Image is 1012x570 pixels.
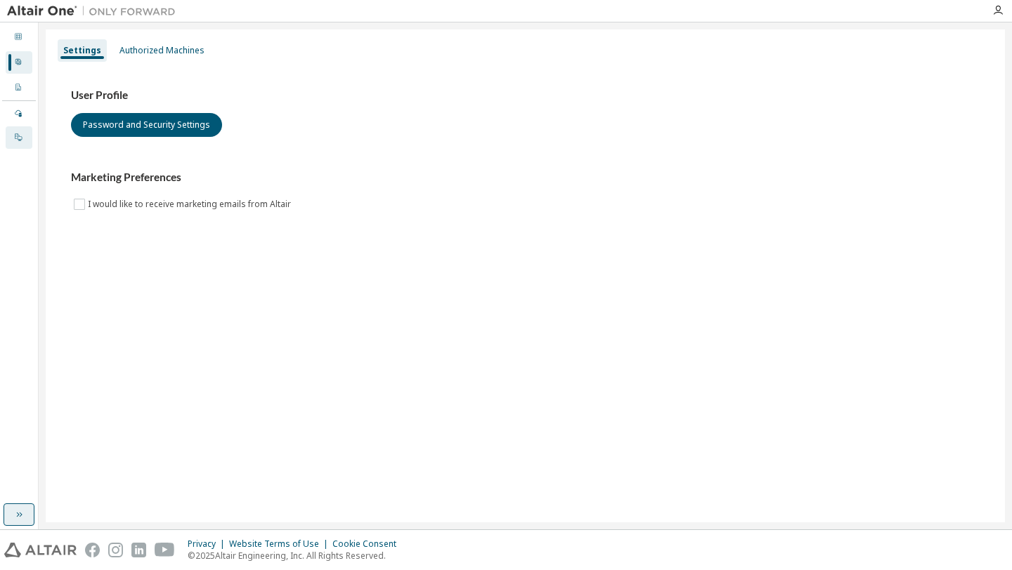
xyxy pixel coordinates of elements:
[71,171,980,185] h3: Marketing Preferences
[7,4,183,18] img: Altair One
[6,126,32,149] div: On Prem
[88,196,294,213] label: I would like to receive marketing emails from Altair
[63,45,101,56] div: Settings
[155,543,175,557] img: youtube.svg
[108,543,123,557] img: instagram.svg
[188,550,405,562] p: © 2025 Altair Engineering, Inc. All Rights Reserved.
[71,88,980,102] h3: User Profile
[6,51,32,74] div: User Profile
[4,543,77,557] img: altair_logo.svg
[188,538,229,550] div: Privacy
[229,538,332,550] div: Website Terms of Use
[6,26,32,48] div: Dashboard
[6,77,32,99] div: Company Profile
[6,102,32,125] div: Managed
[119,45,205,56] div: Authorized Machines
[85,543,100,557] img: facebook.svg
[332,538,405,550] div: Cookie Consent
[71,113,222,137] button: Password and Security Settings
[131,543,146,557] img: linkedin.svg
